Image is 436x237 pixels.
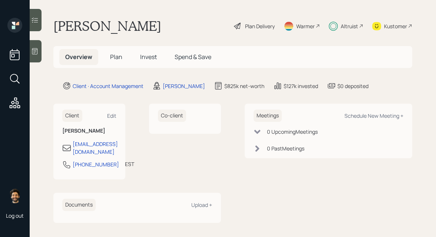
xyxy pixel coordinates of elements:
h1: [PERSON_NAME] [53,18,161,34]
div: [EMAIL_ADDRESS][DOMAIN_NAME] [73,140,118,156]
div: 0 Past Meeting s [267,145,304,152]
img: eric-schwartz-headshot.png [7,188,22,203]
span: Plan [110,53,122,61]
div: [PERSON_NAME] [163,82,205,90]
div: Plan Delivery [245,22,275,30]
div: Kustomer [384,22,407,30]
div: Warmer [296,22,315,30]
h6: Co-client [158,110,186,122]
div: Log out [6,212,24,219]
span: Spend & Save [175,53,211,61]
div: [PHONE_NUMBER] [73,160,119,168]
h6: Documents [62,199,96,211]
div: $127k invested [284,82,318,90]
h6: [PERSON_NAME] [62,128,116,134]
div: $0 deposited [337,82,369,90]
div: Edit [107,112,116,119]
span: Overview [65,53,92,61]
h6: Meetings [254,110,282,122]
div: Upload + [191,201,212,208]
div: EST [125,160,134,168]
div: 0 Upcoming Meeting s [267,128,318,136]
div: Altruist [341,22,358,30]
div: Schedule New Meeting + [344,112,403,119]
span: Invest [140,53,157,61]
h6: Client [62,110,82,122]
div: Client · Account Management [73,82,143,90]
div: $825k net-worth [224,82,264,90]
